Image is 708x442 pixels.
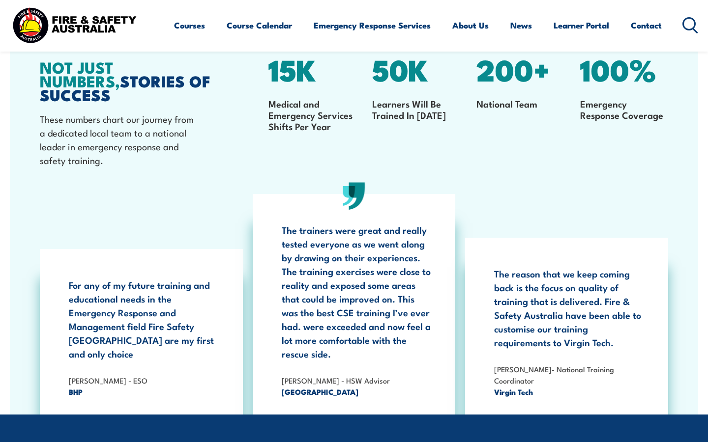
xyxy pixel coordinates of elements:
[314,12,431,38] a: Emergency Response Services
[69,375,147,386] strong: [PERSON_NAME] - ESO
[510,12,532,38] a: News
[554,12,609,38] a: Learner Portal
[282,375,390,386] strong: [PERSON_NAME] - HSW Advisor
[452,12,489,38] a: About Us
[494,363,614,386] strong: [PERSON_NAME]- National Training Coordinator
[372,45,428,92] span: 50K
[476,98,564,109] p: National Team
[631,12,662,38] a: Contact
[580,45,656,92] span: 100%
[268,45,316,92] span: 15K
[282,223,431,360] p: The trainers were great and really tested everyone as we went along by drawing on their experienc...
[174,12,205,38] a: Courses
[580,98,668,120] p: Emergency Response Coverage
[227,12,292,38] a: Course Calendar
[40,55,120,93] strong: NOT JUST NUMBERS,
[372,98,460,120] p: Learners Will Be Trained In [DATE]
[69,386,218,397] span: BHP
[40,60,218,101] h2: STORIES OF SUCCESS
[69,278,218,360] p: For any of my future training and educational needs in the Emergency Response and Management fiel...
[494,386,644,397] span: Virgin Tech
[40,112,196,167] p: These numbers chart our journey from a dedicated local team to a national leader in emergency res...
[268,98,356,132] p: Medical and Emergency Services Shifts Per Year
[282,386,431,397] span: [GEOGRAPHIC_DATA]
[494,267,644,349] p: The reason that we keep coming back is the focus on quality of training that is delivered. Fire &...
[476,45,550,92] span: 200+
